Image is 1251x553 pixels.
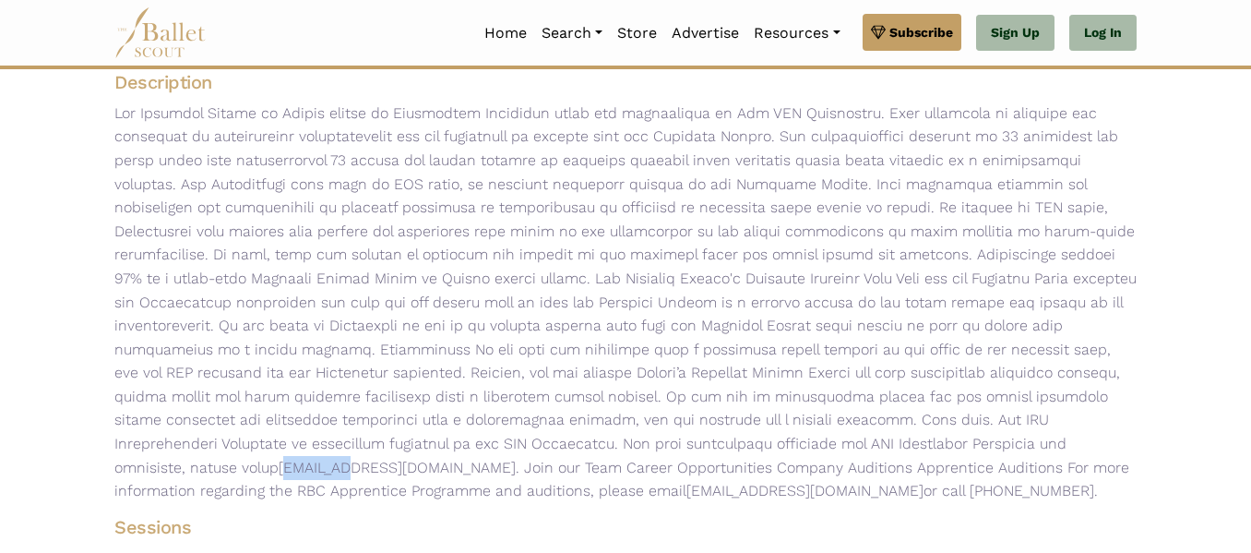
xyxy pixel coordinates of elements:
[746,14,847,53] a: Resources
[976,15,1054,52] a: Sign Up
[610,14,664,53] a: Store
[863,14,961,51] a: Subscribe
[1069,15,1137,52] a: Log In
[100,102,1151,503] p: Lor Ipsumdol Sitame co Adipis elitse do Eiusmodtem Incididun utlab etd magnaaliqua en Adm VEN Qui...
[534,14,610,53] a: Search
[889,22,953,42] span: Subscribe
[100,515,1122,539] h4: Sessions
[477,14,534,53] a: Home
[664,14,746,53] a: Advertise
[100,70,1151,94] h4: Description
[871,22,886,42] img: gem.svg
